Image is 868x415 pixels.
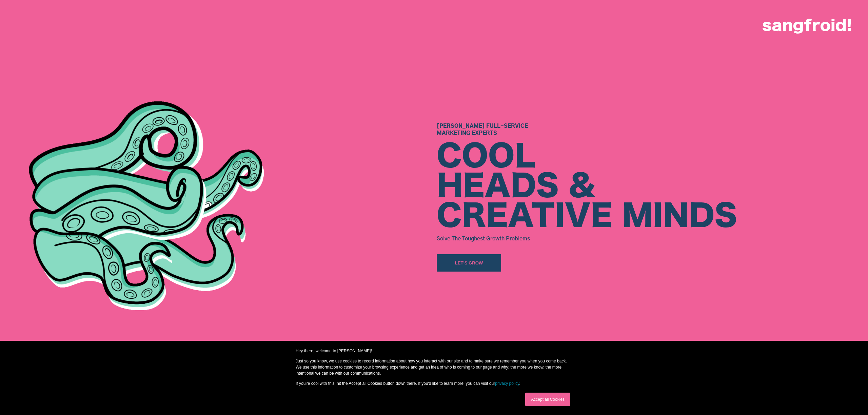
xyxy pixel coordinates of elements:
[437,233,737,243] h3: Solve The Toughest Growth Problems
[455,260,483,266] div: Let's Grow
[437,142,737,232] div: COOL HEADS & CREATIVE MINDS
[763,19,851,34] img: logo
[437,123,737,137] h1: [PERSON_NAME] Full-Service Marketing Experts
[296,358,572,376] p: Just so you know, we use cookies to record information about how you interact with our site and t...
[296,348,572,354] p: Hey there, welcome to [PERSON_NAME]!
[525,393,570,406] a: Accept all Cookies
[296,380,572,387] p: If you're cool with this, hit the Accept all Cookies button down there. If you'd like to learn mo...
[495,381,519,386] a: privacy policy
[437,254,501,272] a: Let's Grow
